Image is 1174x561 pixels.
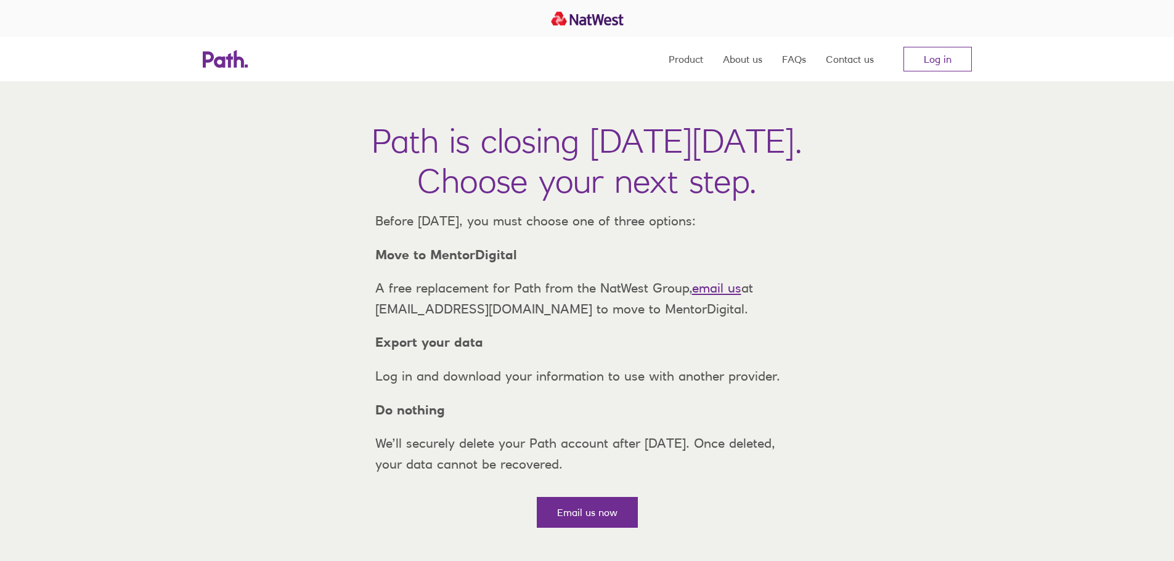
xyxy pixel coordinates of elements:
[723,37,762,81] a: About us
[365,433,809,474] p: We’ll securely delete your Path account after [DATE]. Once deleted, your data cannot be recovered.
[375,247,517,262] strong: Move to MentorDigital
[365,278,809,319] p: A free replacement for Path from the NatWest Group, at [EMAIL_ADDRESS][DOMAIN_NAME] to move to Me...
[365,211,809,232] p: Before [DATE], you must choose one of three options:
[375,402,445,418] strong: Do nothing
[375,334,483,350] strong: Export your data
[669,37,703,81] a: Product
[903,47,972,71] a: Log in
[365,366,809,387] p: Log in and download your information to use with another provider.
[372,121,802,201] h1: Path is closing [DATE][DATE]. Choose your next step.
[692,280,741,296] a: email us
[782,37,806,81] a: FAQs
[537,497,638,528] a: Email us now
[826,37,874,81] a: Contact us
